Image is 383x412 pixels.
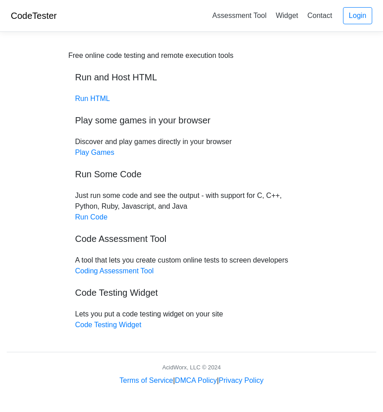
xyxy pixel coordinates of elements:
[75,267,154,275] a: Coding Assessment Tool
[175,377,217,384] a: DMCA Policy
[120,377,173,384] a: Terms of Service
[272,8,302,23] a: Widget
[75,115,308,126] h5: Play some games in your browser
[75,321,141,329] a: Code Testing Widget
[162,363,221,372] div: AcidWorx, LLC © 2024
[75,287,308,298] h5: Code Testing Widget
[75,72,308,83] h5: Run and Host HTML
[75,169,308,180] h5: Run Some Code
[11,11,57,21] a: CodeTester
[304,8,336,23] a: Contact
[120,375,263,386] div: | |
[343,7,372,24] a: Login
[75,233,308,244] h5: Code Assessment Tool
[75,95,110,102] a: Run HTML
[75,213,107,221] a: Run Code
[75,149,114,156] a: Play Games
[209,8,270,23] a: Assessment Tool
[219,377,264,384] a: Privacy Policy
[68,50,315,330] div: Discover and play games directly in your browser Just run some code and see the output - with sup...
[68,50,233,61] div: Free online code testing and remote execution tools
